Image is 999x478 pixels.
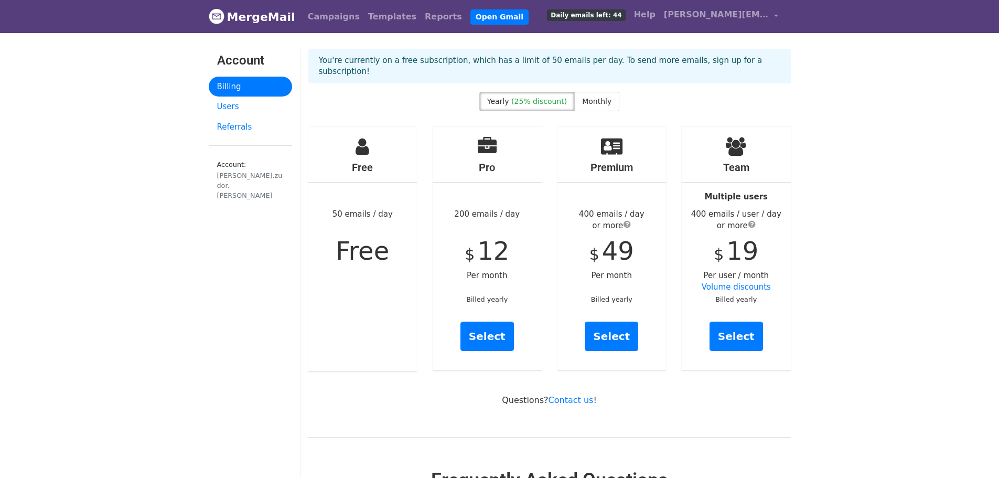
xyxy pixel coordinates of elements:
div: [PERSON_NAME].zudor.[PERSON_NAME] [217,171,284,200]
span: Free [336,236,389,265]
div: 400 emails / day or more [557,208,667,232]
small: Account: [217,161,284,200]
span: Yearly [487,97,509,105]
a: Select [585,322,638,351]
div: 50 emails / day [308,126,417,371]
strong: Multiple users [705,192,768,201]
span: 49 [602,236,634,265]
h4: Premium [557,161,667,174]
div: Per user / month [682,126,791,370]
span: 12 [477,236,509,265]
a: Billing [209,77,292,97]
a: MergeMail [209,6,295,28]
span: Monthly [582,97,611,105]
a: Open Gmail [470,9,529,25]
div: 200 emails / day Per month [433,126,542,370]
a: Templates [364,6,421,27]
span: [PERSON_NAME][EMAIL_ADDRESS][PERSON_NAME][DOMAIN_NAME] [664,8,769,21]
a: Referrals [209,117,292,137]
h4: Free [308,161,417,174]
a: Contact us [549,395,594,405]
h3: Account [217,53,284,68]
h4: Pro [433,161,542,174]
p: You're currently on a free subscription, which has a limit of 50 emails per day. To send more ema... [319,55,780,77]
span: $ [714,245,724,263]
small: Billed yearly [466,295,508,303]
a: Select [460,322,514,351]
a: Campaigns [304,6,364,27]
div: Per month [557,126,667,370]
span: 19 [726,236,758,265]
h4: Team [682,161,791,174]
span: (25% discount) [511,97,567,105]
a: Users [209,97,292,117]
a: [PERSON_NAME][EMAIL_ADDRESS][PERSON_NAME][DOMAIN_NAME] [660,4,782,29]
span: $ [589,245,599,263]
small: Billed yearly [591,295,632,303]
a: Reports [421,6,466,27]
span: $ [465,245,475,263]
a: Volume discounts [702,282,771,292]
p: Questions? ! [308,395,791,406]
a: Daily emails left: 44 [543,4,629,25]
a: Help [630,4,660,25]
span: Daily emails left: 44 [547,9,625,21]
img: MergeMail logo [209,8,224,24]
small: Billed yearly [715,295,757,303]
a: Select [710,322,763,351]
div: 400 emails / user / day or more [682,208,791,232]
